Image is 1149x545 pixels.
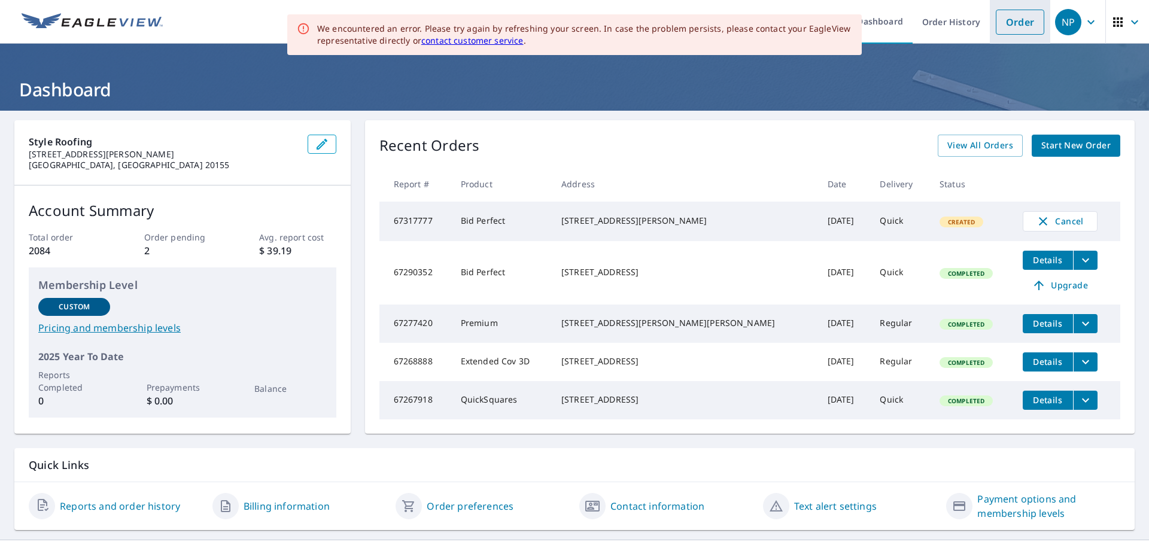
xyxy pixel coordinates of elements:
span: Start New Order [1041,138,1111,153]
td: Extended Cov 3D [451,343,552,381]
td: 67290352 [379,241,451,305]
p: Account Summary [29,200,336,221]
td: [DATE] [818,381,871,419]
p: Membership Level [38,277,327,293]
p: Recent Orders [379,135,480,157]
a: Billing information [244,499,330,513]
span: Details [1030,356,1066,367]
div: [STREET_ADDRESS][PERSON_NAME][PERSON_NAME] [561,317,808,329]
th: Report # [379,166,451,202]
a: Order preferences [427,499,513,513]
td: Quick [870,241,930,305]
div: [STREET_ADDRESS][PERSON_NAME] [561,215,808,227]
span: Completed [941,269,992,278]
th: Product [451,166,552,202]
p: $ 39.19 [259,243,336,258]
p: 2 [144,243,221,258]
p: 2084 [29,243,105,258]
span: Details [1030,394,1066,406]
p: Quick Links [29,458,1120,473]
div: [STREET_ADDRESS] [561,394,808,406]
td: 67317777 [379,202,451,241]
a: Reports and order history [60,499,180,513]
td: Quick [870,381,930,419]
button: filesDropdownBtn-67268888 [1073,352,1098,372]
th: Delivery [870,166,930,202]
td: [DATE] [818,241,871,305]
p: [STREET_ADDRESS][PERSON_NAME] [29,149,298,160]
td: Bid Perfect [451,202,552,241]
a: Payment options and membership levels [977,492,1120,520]
td: [DATE] [818,343,871,381]
span: Cancel [1035,214,1085,229]
td: [DATE] [818,305,871,343]
span: Details [1030,254,1066,266]
td: QuickSquares [451,381,552,419]
div: [STREET_ADDRESS] [561,266,808,278]
img: EV Logo [22,13,163,31]
p: 2025 Year To Date [38,349,327,364]
th: Status [930,166,1013,202]
button: filesDropdownBtn-67277420 [1073,314,1098,333]
a: View All Orders [938,135,1023,157]
button: detailsBtn-67267918 [1023,391,1073,410]
th: Address [552,166,818,202]
p: Custom [59,302,90,312]
button: Cancel [1023,211,1098,232]
span: Details [1030,318,1066,329]
td: 67277420 [379,305,451,343]
button: filesDropdownBtn-67290352 [1073,251,1098,270]
div: [STREET_ADDRESS] [561,355,808,367]
a: Upgrade [1023,276,1098,295]
td: [DATE] [818,202,871,241]
td: Regular [870,305,930,343]
a: Order [996,10,1044,35]
td: 67268888 [379,343,451,381]
p: Order pending [144,231,221,243]
td: Bid Perfect [451,241,552,305]
a: Pricing and membership levels [38,321,327,335]
p: Avg. report cost [259,231,336,243]
p: $ 0.00 [147,394,218,408]
span: Created [941,218,982,226]
a: contact customer service [421,35,524,46]
a: Text alert settings [794,499,877,513]
p: Total order [29,231,105,243]
p: Style Roofing [29,135,298,149]
span: Completed [941,320,992,328]
span: Completed [941,397,992,405]
p: [GEOGRAPHIC_DATA], [GEOGRAPHIC_DATA] 20155 [29,160,298,170]
a: Contact information [610,499,704,513]
button: detailsBtn-67277420 [1023,314,1073,333]
span: Completed [941,358,992,367]
td: 67267918 [379,381,451,419]
p: Reports Completed [38,369,110,394]
td: Regular [870,343,930,381]
span: View All Orders [947,138,1013,153]
button: detailsBtn-67290352 [1023,251,1073,270]
button: detailsBtn-67268888 [1023,352,1073,372]
p: Prepayments [147,381,218,394]
p: Balance [254,382,326,395]
a: Start New Order [1032,135,1120,157]
span: Upgrade [1030,278,1090,293]
div: We encountered an error. Please try again by refreshing your screen. In case the problem persists... [317,23,852,47]
td: Premium [451,305,552,343]
button: filesDropdownBtn-67267918 [1073,391,1098,410]
p: 0 [38,394,110,408]
h1: Dashboard [14,77,1135,102]
td: Quick [870,202,930,241]
th: Date [818,166,871,202]
div: NP [1055,9,1081,35]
